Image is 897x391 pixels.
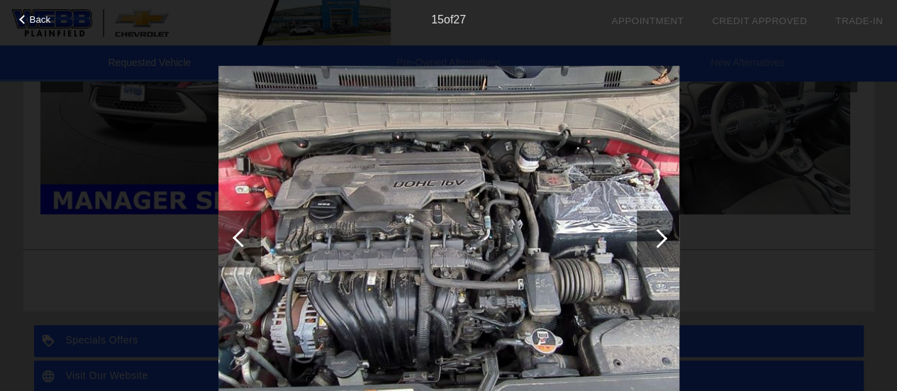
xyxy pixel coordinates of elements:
[431,13,444,26] span: 15
[30,14,51,25] span: Back
[611,16,684,26] a: Appointment
[453,13,466,26] span: 27
[835,16,883,26] a: Trade-In
[712,16,807,26] a: Credit Approved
